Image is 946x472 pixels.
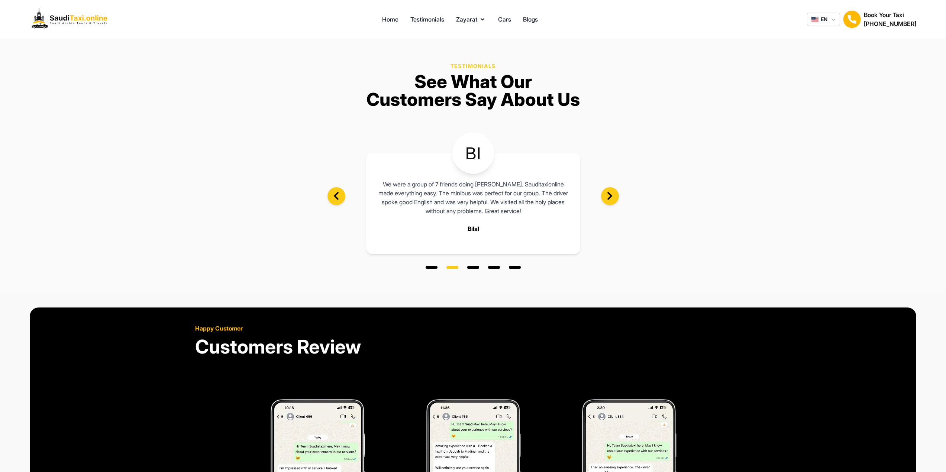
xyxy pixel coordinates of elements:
button: EN [807,13,840,26]
div: Book Your Taxi [864,10,916,28]
a: Testimonials [410,15,444,24]
h1: Book Your Taxi [864,10,916,19]
p: Happy Customer [195,324,751,333]
h2: See What Our Customers Say About Us [366,73,580,108]
div: Bilal [467,224,479,233]
button: Zayarat [456,15,486,24]
img: Bilal [452,132,494,174]
h2: Customers Review [195,337,751,356]
h2: [PHONE_NUMBER] [864,19,916,28]
a: Home [382,15,398,24]
p: We were a group of 7 friends doing [PERSON_NAME]. Sauditaxionline made everything easy. The minib... [378,180,568,215]
span: EN [821,16,827,23]
img: Book Your Taxi [843,10,861,28]
div: Testimonials [366,62,580,70]
a: Cars [498,15,511,24]
img: Logo [30,6,113,33]
a: Blogs [523,15,538,24]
